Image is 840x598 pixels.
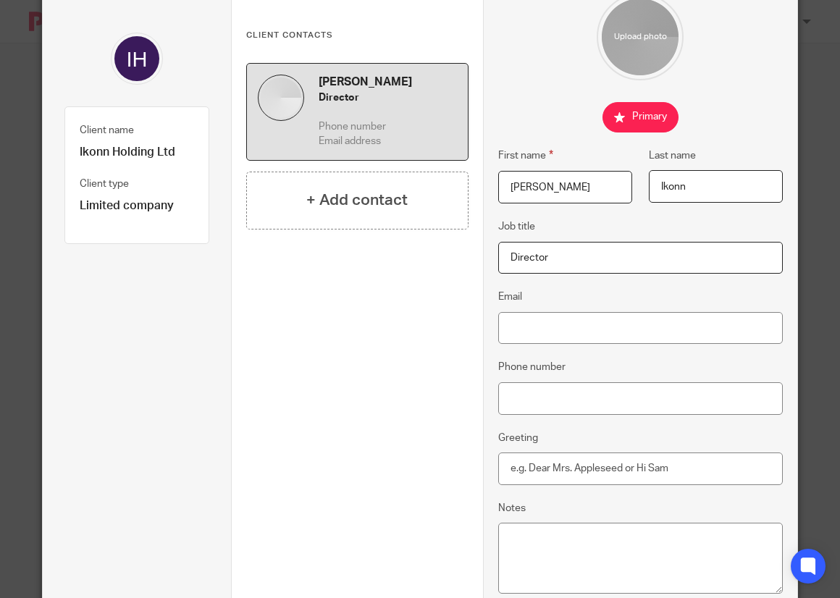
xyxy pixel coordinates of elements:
h4: [PERSON_NAME] [319,75,457,90]
h4: + Add contact [306,189,408,211]
p: Email address [319,134,457,148]
p: Ikonn Holding Ltd [80,145,194,160]
label: Email [498,290,522,304]
h5: Director [319,90,457,105]
img: default.jpg [258,75,304,121]
p: Limited company [80,198,194,214]
label: Last name [649,148,696,163]
label: Greeting [498,431,538,445]
input: e.g. Dear Mrs. Appleseed or Hi Sam [498,452,783,485]
label: Client type [80,177,129,191]
label: Phone number [498,360,566,374]
label: Notes [498,501,526,515]
label: Job title [498,219,535,234]
img: svg%3E [111,33,163,85]
h3: Client contacts [246,30,469,41]
p: Phone number [319,119,457,134]
label: First name [498,147,553,164]
label: Client name [80,123,134,138]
